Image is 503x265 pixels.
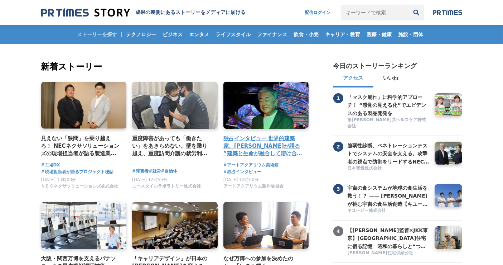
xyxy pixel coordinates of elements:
[132,177,168,182] span: [DATE] 12時55分
[348,184,429,208] h3: 宇宙の食システムが地球の食生活を救う！？ —— [PERSON_NAME]が挑む宇宙の食生活創造【キユーピー ミライ研究員】
[186,31,212,38] span: エンタメ
[348,226,429,249] a: 【[PERSON_NAME]監督×JKK東京】[GEOGRAPHIC_DATA]住宅に宿る記憶 昭和の暮らしと❝つながり❞が描く、これからの住まいのかたち
[433,10,462,15] img: prtimes
[41,162,60,169] a: #工場DX
[223,177,259,182] span: [DATE] 12時00分
[149,168,161,175] a: #就労
[348,250,413,256] span: [PERSON_NAME]住宅供給公社
[123,31,159,38] span: テクノロジー
[348,208,429,214] a: キユーピー株式会社
[333,142,343,152] span: 2
[322,25,363,44] a: キャリア・教育
[223,162,279,169] a: #アートアクアリウム美術館
[333,93,343,103] span: 1
[322,31,363,38] span: キャリア・教育
[41,60,310,73] h2: 新着ストーリー
[41,177,77,182] span: [DATE] 13時00分
[395,25,426,44] a: 施設・団体
[41,185,119,190] a: ＮＥＣネクサソリューションズ株式会社
[160,25,185,44] a: ビジネス
[348,226,429,250] h3: 【[PERSON_NAME]監督×JKK東京】[GEOGRAPHIC_DATA]住宅に宿る記憶 昭和の暮らしと❝つながり❞が描く、これからの住まいのかたち
[132,134,212,158] a: 重度障害があっても「働きたい」をあきらめない。壁を乗り越え、重度訪問介護の就労利用を[PERSON_NAME][GEOGRAPHIC_DATA]で実現した経営者の挑戦。
[132,183,201,189] span: ユースタイルラボラトリー株式会社
[223,183,284,189] span: アートアクアリウム製作委員会
[291,31,321,38] span: 飲食・小売
[223,134,303,158] a: 独占インタビュー 世界的建築家、[PERSON_NAME]が語る ”建築と生命が融合して溶け合うような世界” アートアクアリウム美術館 GINZA コラボレーション作品「金魚の石庭」
[161,168,177,175] a: #自治体
[223,185,284,190] a: アートアクアリウム製作委員会
[160,31,185,38] span: ビジネス
[41,169,113,175] a: #現場担当者が語るプロジェクト秘話
[348,93,429,117] h3: 「マスク崩れ」に科学的アプローチ！ “感覚の見える化”でエビデンスのある製品開発を
[123,25,159,44] a: テクノロジー
[373,70,408,87] button: いいね
[408,5,424,20] button: 検索
[348,165,429,172] a: 日本電気株式会社
[333,70,373,87] button: アクセス
[395,31,426,38] span: 施設・団体
[364,25,395,44] a: 医療・健康
[254,31,290,38] span: ファイナンス
[364,31,395,38] span: 医療・健康
[41,183,119,189] span: ＮＥＣネクサソリューションズ株式会社
[41,8,246,18] a: 成果の裏側にあるストーリーをメディアに届ける 成果の裏側にあるストーリーをメディアに届ける
[132,168,149,175] a: #障害者
[348,250,429,257] a: [PERSON_NAME]住宅供給公社
[136,9,246,16] h1: 成果の裏側にあるストーリーをメディアに届ける
[213,25,253,44] a: ライフスタイル
[41,134,121,158] a: 見えない「狭間」を乗り越えろ！ NECネクサソリューションズの現場担当者が語る製造業のDX成功の秘訣
[333,226,343,236] span: 4
[333,62,417,70] h2: 今日のストーリーランキング
[41,8,130,18] img: 成果の裏側にあるストーリーをメディアに届ける
[348,117,429,129] span: 第[PERSON_NAME]共ヘルスケア株式会社
[223,169,261,175] a: #独占インタビュー
[291,25,321,44] a: 飲食・小売
[254,25,290,44] a: ファイナンス
[348,142,429,166] h3: 脆弱性診断、ペネトレーションテストでシステムの安全を支える。攻撃者の視点で防御をリードするNECの「リスクハンティングチーム」
[132,185,201,190] a: ユースタイルラボラトリー株式会社
[333,184,343,194] span: 3
[348,117,429,130] a: 第[PERSON_NAME]共ヘルスケア株式会社
[348,142,429,165] a: 脆弱性診断、ペネトレーションテストでシステムの安全を支える。攻撃者の視点で防御をリードするNECの「リスクハンティングチーム」
[213,31,253,38] span: ライフスタイル
[348,165,382,171] span: 日本電気株式会社
[186,25,212,44] a: エンタメ
[348,184,429,207] a: 宇宙の食システムが地球の食生活を救う！？ —— [PERSON_NAME]が挑む宇宙の食生活創造【キユーピー ミライ研究員】
[341,5,408,20] input: キーワードで検索
[348,208,386,214] span: キユーピー株式会社
[348,93,429,116] a: 「マスク崩れ」に科学的アプローチ！ “感覚の見える化”でエビデンスのある製品開発を
[298,5,338,20] a: 配信ログイン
